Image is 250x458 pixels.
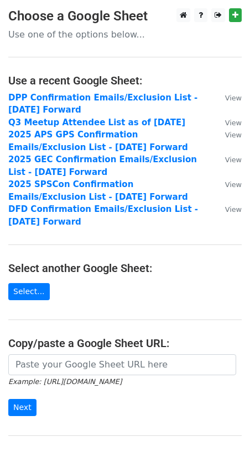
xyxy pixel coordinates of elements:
[225,131,242,139] small: View
[8,74,242,87] h4: Use a recent Google Sheet:
[8,377,122,386] small: Example: [URL][DOMAIN_NAME]
[8,399,37,416] input: Next
[214,93,242,103] a: View
[214,204,242,214] a: View
[225,205,242,214] small: View
[8,155,197,177] a: 2025 GEC Confirmation Emails/Exclusion List - [DATE] Forward
[8,29,242,40] p: Use one of the options below...
[214,118,242,127] a: View
[225,180,242,189] small: View
[8,8,242,24] h3: Choose a Google Sheet
[225,94,242,102] small: View
[8,283,50,300] a: Select...
[8,354,236,375] input: Paste your Google Sheet URL here
[214,155,242,164] a: View
[214,179,242,189] a: View
[8,179,188,202] a: 2025 SPSCon Confirmation Emails/Exclusion List - [DATE] Forward
[8,118,185,127] a: Q3 Meetup Attendee List as of [DATE]
[225,119,242,127] small: View
[8,204,198,227] a: DFD Confirmation Emails/Exclusion List - [DATE] Forward
[214,130,242,140] a: View
[8,130,188,152] a: 2025 APS GPS Confirmation Emails/Exclusion List - [DATE] Forward
[8,262,242,275] h4: Select another Google Sheet:
[8,93,197,115] a: DPP Confirmation Emails/Exclusion List - [DATE] Forward
[8,337,242,350] h4: Copy/paste a Google Sheet URL:
[225,156,242,164] small: View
